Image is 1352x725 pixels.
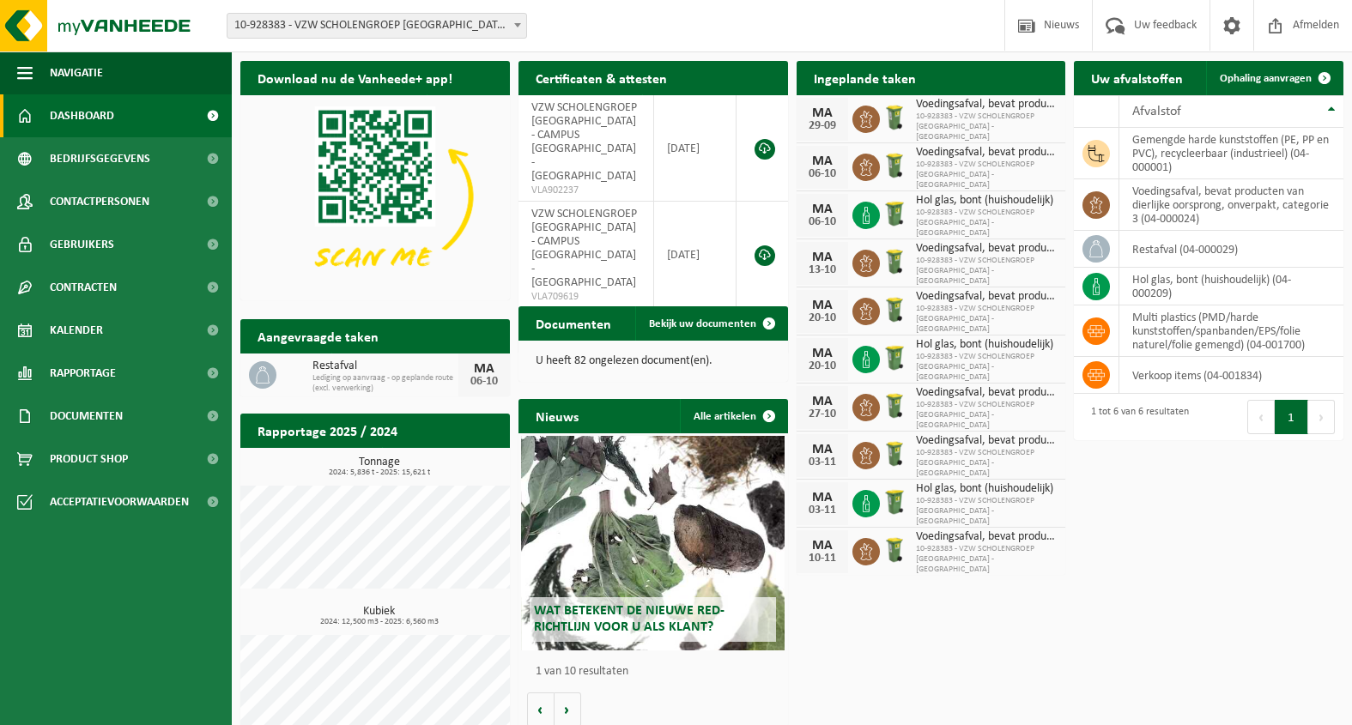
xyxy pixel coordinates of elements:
span: VLA902237 [531,184,640,197]
a: Wat betekent de nieuwe RED-richtlijn voor u als klant? [521,436,785,650]
h2: Aangevraagde taken [240,319,396,353]
a: Ophaling aanvragen [1206,61,1342,95]
span: 10-928383 - VZW SCHOLENGROEP [GEOGRAPHIC_DATA] - [GEOGRAPHIC_DATA] [916,400,1058,431]
span: 10-928383 - VZW SCHOLENGROEP [GEOGRAPHIC_DATA] - [GEOGRAPHIC_DATA] [916,448,1058,479]
span: Hol glas, bont (huishoudelijk) [916,482,1058,496]
span: Documenten [50,395,123,438]
img: WB-0140-HPE-GN-50 [880,103,909,132]
span: 10-928383 - VZW SCHOLENGROEP [GEOGRAPHIC_DATA] - [GEOGRAPHIC_DATA] [916,256,1058,287]
div: MA [805,539,840,553]
span: Hol glas, bont (huishoudelijk) [916,338,1058,352]
span: 2024: 5,836 t - 2025: 15,621 t [249,468,510,477]
div: MA [805,251,840,264]
img: WB-0140-HPE-GN-50 [880,391,909,420]
div: MA [805,395,840,408]
a: Bekijk uw documenten [635,306,786,341]
h2: Nieuws [518,399,596,432]
h2: Certificaten & attesten [518,61,684,94]
span: Rapportage [50,352,116,395]
span: Voedingsafval, bevat producten van dierlijke oorsprong, onverpakt, categorie 3 [916,530,1058,544]
img: WB-0140-HPE-GN-50 [880,295,909,324]
div: MA [805,106,840,120]
div: MA [805,443,840,456]
span: 10-928383 - VZW SCHOLENGROEP [GEOGRAPHIC_DATA] - [GEOGRAPHIC_DATA] [916,496,1058,527]
img: WB-0240-HPE-GN-50 [880,199,909,228]
img: Download de VHEPlus App [240,95,510,297]
td: voedingsafval, bevat producten van dierlijke oorsprong, onverpakt, categorie 3 (04-000024) [1119,179,1343,231]
h3: Kubiek [249,606,510,626]
span: Ophaling aanvragen [1220,73,1312,84]
span: Voedingsafval, bevat producten van dierlijke oorsprong, onverpakt, categorie 3 [916,434,1058,448]
span: Contracten [50,266,117,309]
span: 10-928383 - VZW SCHOLENGROEP [GEOGRAPHIC_DATA] - [GEOGRAPHIC_DATA] [916,352,1058,383]
span: Bedrijfsgegevens [50,137,150,180]
td: gemengde harde kunststoffen (PE, PP en PVC), recycleerbaar (industrieel) (04-000001) [1119,128,1343,179]
td: [DATE] [654,202,737,308]
span: 10-928383 - VZW SCHOLENGROEP SINT-MICHIEL - CAMPUS BARNUM - ROESELARE [227,14,526,38]
div: MA [805,491,840,504]
h2: Rapportage 2025 / 2024 [240,414,415,447]
span: 10-928383 - VZW SCHOLENGROEP [GEOGRAPHIC_DATA] - [GEOGRAPHIC_DATA] [916,112,1058,142]
td: multi plastics (PMD/harde kunststoffen/spanbanden/EPS/folie naturel/folie gemengd) (04-001700) [1119,305,1343,357]
span: 2024: 12,500 m3 - 2025: 6,560 m3 [249,618,510,626]
span: Voedingsafval, bevat producten van dierlijke oorsprong, onverpakt, categorie 3 [916,98,1058,112]
span: 10-928383 - VZW SCHOLENGROEP [GEOGRAPHIC_DATA] - [GEOGRAPHIC_DATA] [916,208,1058,239]
span: Bekijk uw documenten [649,318,756,329]
span: VZW SCHOLENGROEP [GEOGRAPHIC_DATA] - CAMPUS [GEOGRAPHIC_DATA] - [GEOGRAPHIC_DATA] [531,101,637,183]
span: Hol glas, bont (huishoudelijk) [916,194,1058,208]
img: WB-0140-HPE-GN-50 [880,439,909,468]
span: Contactpersonen [50,180,149,223]
span: Wat betekent de nieuwe RED-richtlijn voor u als klant? [534,604,725,634]
div: 03-11 [805,504,840,517]
img: WB-0240-HPE-GN-50 [880,343,909,372]
button: Next [1308,400,1335,434]
div: MA [805,347,840,360]
span: Voedingsafval, bevat producten van dierlijke oorsprong, onverpakt, categorie 3 [916,386,1058,400]
span: 10-928383 - VZW SCHOLENGROEP [GEOGRAPHIC_DATA] - [GEOGRAPHIC_DATA] [916,160,1058,190]
span: Kalender [50,309,103,352]
span: Voedingsafval, bevat producten van dierlijke oorsprong, onverpakt, categorie 3 [916,146,1058,160]
span: VLA709619 [531,290,640,304]
img: WB-0140-HPE-GN-50 [880,151,909,180]
a: Alle artikelen [680,399,786,433]
div: 20-10 [805,360,840,372]
div: 1 tot 6 van 6 resultaten [1082,398,1189,436]
span: 10-928383 - VZW SCHOLENGROEP SINT-MICHIEL - CAMPUS BARNUM - ROESELARE [227,13,527,39]
button: Previous [1247,400,1275,434]
div: MA [467,362,501,376]
div: MA [805,299,840,312]
div: 27-10 [805,408,840,420]
td: restafval (04-000029) [1119,231,1343,268]
span: Afvalstof [1132,105,1181,118]
span: 10-928383 - VZW SCHOLENGROEP [GEOGRAPHIC_DATA] - [GEOGRAPHIC_DATA] [916,544,1058,575]
img: WB-0240-HPE-GN-50 [880,487,909,517]
div: 29-09 [805,120,840,132]
span: Restafval [312,359,458,373]
td: hol glas, bont (huishoudelijk) (04-000209) [1119,268,1343,305]
p: U heeft 82 ongelezen document(en). [536,355,771,367]
h3: Tonnage [249,456,510,477]
span: Dashboard [50,94,114,137]
img: WB-0140-HPE-GN-50 [880,247,909,276]
button: 1 [1275,400,1308,434]
div: 10-11 [805,553,840,565]
div: 06-10 [467,376,501,388]
span: Navigatie [50,51,103,94]
div: MA [805,202,840,216]
span: Acceptatievoorwaarden [50,480,189,523]
span: Lediging op aanvraag - op geplande route (excl. verwerking) [312,373,458,394]
div: 06-10 [805,168,840,180]
span: Product Shop [50,438,128,480]
div: 13-10 [805,264,840,276]
td: [DATE] [654,95,737,202]
h2: Uw afvalstoffen [1074,61,1200,94]
div: 20-10 [805,312,840,324]
span: VZW SCHOLENGROEP [GEOGRAPHIC_DATA] - CAMPUS [GEOGRAPHIC_DATA] - [GEOGRAPHIC_DATA] [531,208,637,289]
p: 1 van 10 resultaten [536,666,779,678]
div: MA [805,154,840,168]
span: 10-928383 - VZW SCHOLENGROEP [GEOGRAPHIC_DATA] - [GEOGRAPHIC_DATA] [916,304,1058,335]
h2: Download nu de Vanheede+ app! [240,61,470,94]
span: Voedingsafval, bevat producten van dierlijke oorsprong, onverpakt, categorie 3 [916,242,1058,256]
img: WB-0140-HPE-GN-50 [880,535,909,565]
h2: Ingeplande taken [797,61,933,94]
